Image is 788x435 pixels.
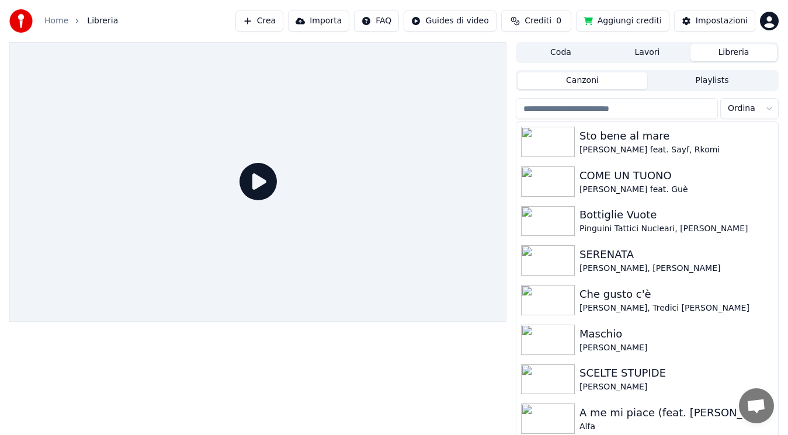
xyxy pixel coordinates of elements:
[579,342,773,354] div: [PERSON_NAME]
[579,381,773,393] div: [PERSON_NAME]
[556,15,561,27] span: 0
[674,11,755,32] button: Impostazioni
[9,9,33,33] img: youka
[579,263,773,274] div: [PERSON_NAME], [PERSON_NAME]
[647,72,777,89] button: Playlists
[579,405,773,421] div: A me mi piace (feat. [PERSON_NAME])
[604,44,690,61] button: Lavori
[579,168,773,184] div: COME UN TUONO
[696,15,748,27] div: Impostazioni
[354,11,399,32] button: FAQ
[579,144,773,156] div: [PERSON_NAME] feat. Sayf, Rkomi
[579,286,773,302] div: Che gusto c'è
[288,11,349,32] button: Importa
[579,223,773,235] div: Pinguini Tattici Nucleari, [PERSON_NAME]
[518,44,604,61] button: Coda
[87,15,118,27] span: Libreria
[579,421,773,433] div: Alfa
[579,326,773,342] div: Maschio
[501,11,571,32] button: Crediti0
[518,72,647,89] button: Canzoni
[728,103,755,114] span: Ordina
[579,128,773,144] div: Sto bene al mare
[235,11,283,32] button: Crea
[739,388,774,423] div: Aprire la chat
[44,15,68,27] a: Home
[690,44,777,61] button: Libreria
[579,207,773,223] div: Bottiglie Vuote
[44,15,118,27] nav: breadcrumb
[404,11,496,32] button: Guides di video
[576,11,669,32] button: Aggiungi crediti
[579,184,773,196] div: [PERSON_NAME] feat. Guè
[525,15,551,27] span: Crediti
[579,365,773,381] div: SCELTE STUPIDE
[579,246,773,263] div: SERENATA
[579,302,773,314] div: [PERSON_NAME], Tredici [PERSON_NAME]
